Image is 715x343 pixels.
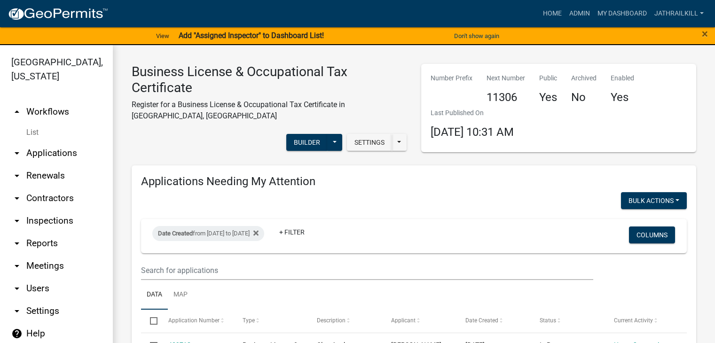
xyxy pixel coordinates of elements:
[141,310,159,332] datatable-header-cell: Select
[531,310,605,332] datatable-header-cell: Status
[347,134,392,151] button: Settings
[308,310,382,332] datatable-header-cell: Description
[456,310,531,332] datatable-header-cell: Date Created
[286,134,328,151] button: Builder
[605,310,679,332] datatable-header-cell: Current Activity
[540,317,556,324] span: Status
[158,230,193,237] span: Date Created
[465,317,498,324] span: Date Created
[11,260,23,272] i: arrow_drop_down
[571,73,597,83] p: Archived
[382,310,456,332] datatable-header-cell: Applicant
[152,28,173,44] a: View
[621,192,687,209] button: Bulk Actions
[487,91,525,104] h4: 11306
[702,28,708,39] button: Close
[614,317,653,324] span: Current Activity
[11,106,23,117] i: arrow_drop_up
[141,280,168,310] a: Data
[594,5,651,23] a: My Dashboard
[539,5,566,23] a: Home
[450,28,503,44] button: Don't show again
[629,226,675,243] button: Columns
[141,261,593,280] input: Search for applications
[11,305,23,317] i: arrow_drop_down
[233,310,307,332] datatable-header-cell: Type
[272,224,312,241] a: + Filter
[539,73,557,83] p: Public
[132,99,407,122] p: Register for a Business License & Occupational Tax Certificate in [GEOGRAPHIC_DATA], [GEOGRAPHIC_...
[11,193,23,204] i: arrow_drop_down
[132,64,407,95] h3: Business License & Occupational Tax Certificate
[431,125,514,139] span: [DATE] 10:31 AM
[487,73,525,83] p: Next Number
[611,91,634,104] h4: Yes
[152,226,264,241] div: from [DATE] to [DATE]
[11,328,23,339] i: help
[11,238,23,249] i: arrow_drop_down
[539,91,557,104] h4: Yes
[11,215,23,226] i: arrow_drop_down
[317,317,346,324] span: Description
[179,31,324,40] strong: Add "Assigned Inspector" to Dashboard List!
[141,175,687,188] h4: Applications Needing My Attention
[11,283,23,294] i: arrow_drop_down
[391,317,416,324] span: Applicant
[243,317,255,324] span: Type
[611,73,634,83] p: Enabled
[159,310,233,332] datatable-header-cell: Application Number
[11,170,23,181] i: arrow_drop_down
[431,108,514,118] p: Last Published On
[168,280,193,310] a: Map
[651,5,707,23] a: Jathrailkill
[571,91,597,104] h4: No
[11,148,23,159] i: arrow_drop_down
[168,317,220,324] span: Application Number
[431,73,472,83] p: Number Prefix
[566,5,594,23] a: Admin
[702,27,708,40] span: ×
